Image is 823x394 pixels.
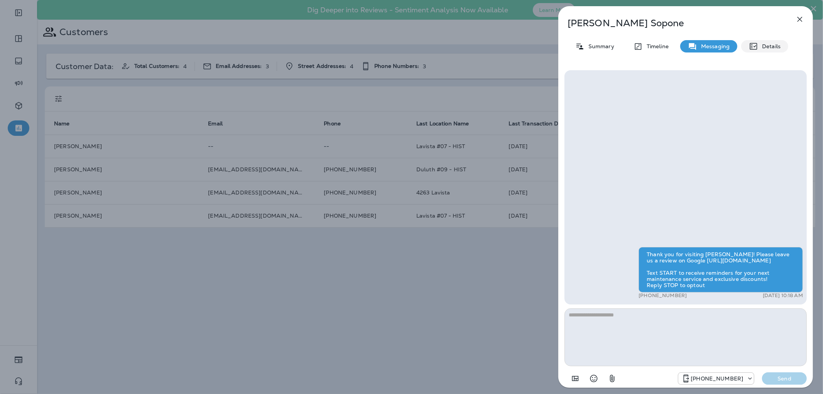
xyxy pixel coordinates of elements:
p: [PHONE_NUMBER] [639,293,687,299]
p: Messaging [697,43,730,49]
p: Summary [585,43,614,49]
button: Add in a premade template [568,371,583,386]
div: Thank you for visiting [PERSON_NAME]! Please leave us a review on Google [URL][DOMAIN_NAME] Text ... [639,247,803,293]
p: [PERSON_NAME] Sopone [568,18,778,29]
p: [PHONE_NUMBER] [691,375,743,382]
div: +1 (470) 480-0229 [678,374,754,383]
p: [DATE] 10:18 AM [763,293,803,299]
button: Select an emoji [586,371,602,386]
p: Details [758,43,781,49]
p: Timeline [643,43,669,49]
